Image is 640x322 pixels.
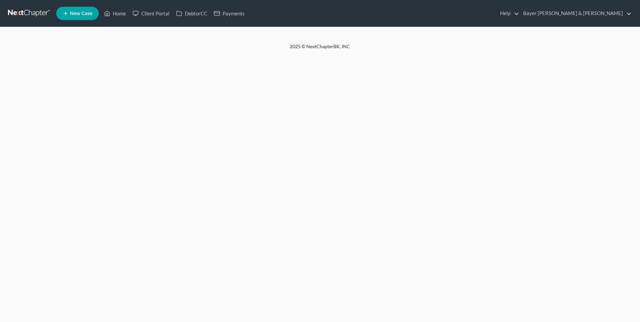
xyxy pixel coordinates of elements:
a: Bayer [PERSON_NAME] & [PERSON_NAME] [520,7,632,19]
a: Client Portal [129,7,173,19]
a: Payments [211,7,248,19]
div: 2025 © NextChapterBK, INC [129,43,511,55]
new-legal-case-button: New Case [56,7,99,20]
a: Help [497,7,519,19]
a: Home [101,7,129,19]
a: DebtorCC [173,7,211,19]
